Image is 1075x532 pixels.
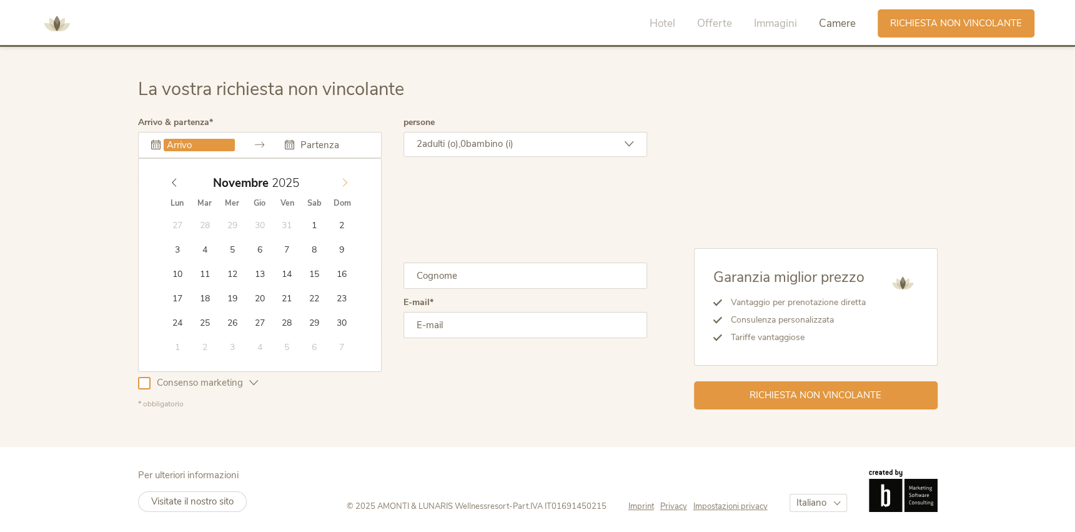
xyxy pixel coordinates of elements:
[165,334,189,359] span: Dicembre 1, 2025
[247,334,272,359] span: Dicembre 4, 2025
[138,118,213,127] label: Arrivo & partenza
[247,261,272,286] span: Novembre 13, 2025
[693,501,768,512] a: Impostazioni privacy
[302,237,327,261] span: Novembre 8, 2025
[165,237,189,261] span: Novembre 3, 2025
[330,237,354,261] span: Novembre 9, 2025
[192,213,217,237] span: Ottobre 28, 2025
[138,399,647,409] div: * obbligatorio
[722,311,866,329] li: Consulenza personalizzata
[213,178,269,189] span: Novembre
[219,199,246,208] span: Mer
[220,213,244,237] span: Ottobre 29, 2025
[247,286,272,310] span: Novembre 20, 2025
[722,294,866,311] li: Vantaggio per prenotazione diretta
[302,334,327,359] span: Dicembre 6, 2025
[275,286,299,310] span: Novembre 21, 2025
[513,501,607,512] span: Part.IVA IT01691450215
[138,469,239,481] span: Per ulteriori informazioni
[192,261,217,286] span: Novembre 11, 2025
[275,261,299,286] span: Novembre 14, 2025
[330,261,354,286] span: Novembre 16, 2025
[246,199,274,208] span: Gio
[404,298,433,307] label: E-mail
[330,334,354,359] span: Dicembre 7, 2025
[300,199,328,208] span: Sab
[297,139,369,151] input: Partenza
[404,263,647,289] input: Cognome
[247,237,272,261] span: Novembre 6, 2025
[302,310,327,334] span: Novembre 29, 2025
[628,501,654,512] span: Imprint
[269,175,310,191] input: Year
[275,213,299,237] span: Ottobre 31, 2025
[404,118,435,127] label: persone
[347,501,509,512] span: © 2025 AMONTI & LUNARIS Wellnessresort
[422,138,460,150] span: adulti (o),
[302,286,327,310] span: Novembre 22, 2025
[220,237,244,261] span: Novembre 5, 2025
[754,16,797,31] span: Immagini
[192,310,217,334] span: Novembre 25, 2025
[330,213,354,237] span: Novembre 2, 2025
[275,310,299,334] span: Novembre 28, 2025
[460,138,466,150] span: 0
[247,213,272,237] span: Ottobre 30, 2025
[275,334,299,359] span: Dicembre 5, 2025
[191,199,219,208] span: Mar
[302,261,327,286] span: Novembre 15, 2025
[165,213,189,237] span: Ottobre 27, 2025
[750,389,881,402] span: Richiesta non vincolante
[164,199,191,208] span: Lun
[165,261,189,286] span: Novembre 10, 2025
[819,16,856,31] span: Camere
[151,495,234,508] span: Visitate il nostro sito
[722,329,866,346] li: Tariffe vantaggiose
[330,310,354,334] span: Novembre 30, 2025
[138,77,404,101] span: La vostra richiesta non vincolante
[660,501,687,512] span: Privacy
[404,312,647,338] input: E-mail
[417,138,422,150] span: 2
[38,19,76,28] a: AMONTI & LUNARIS Wellnessresort
[165,286,189,310] span: Novembre 17, 2025
[274,199,301,208] span: Ven
[509,501,513,512] span: -
[220,334,244,359] span: Dicembre 3, 2025
[660,501,693,512] a: Privacy
[192,334,217,359] span: Dicembre 2, 2025
[302,213,327,237] span: Novembre 1, 2025
[247,310,272,334] span: Novembre 27, 2025
[466,138,513,150] span: bambino (i)
[220,286,244,310] span: Novembre 19, 2025
[220,310,244,334] span: Novembre 26, 2025
[192,237,217,261] span: Novembre 4, 2025
[151,376,249,389] span: Consenso marketing
[890,17,1022,30] span: Richiesta non vincolante
[887,268,918,299] img: AMONTI & LUNARIS Wellnessresort
[220,261,244,286] span: Novembre 12, 2025
[164,139,235,151] input: Arrivo
[328,199,355,208] span: Dom
[697,16,732,31] span: Offerte
[165,310,189,334] span: Novembre 24, 2025
[38,5,76,43] img: AMONTI & LUNARIS Wellnessresort
[628,501,660,512] a: Imprint
[650,16,675,31] span: Hotel
[869,469,938,512] img: Brandnamic GmbH | Leading Hospitality Solutions
[192,286,217,310] span: Novembre 18, 2025
[330,286,354,310] span: Novembre 23, 2025
[138,491,247,512] a: Visitate il nostro sito
[713,268,864,287] span: Garanzia miglior prezzo
[275,237,299,261] span: Novembre 7, 2025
